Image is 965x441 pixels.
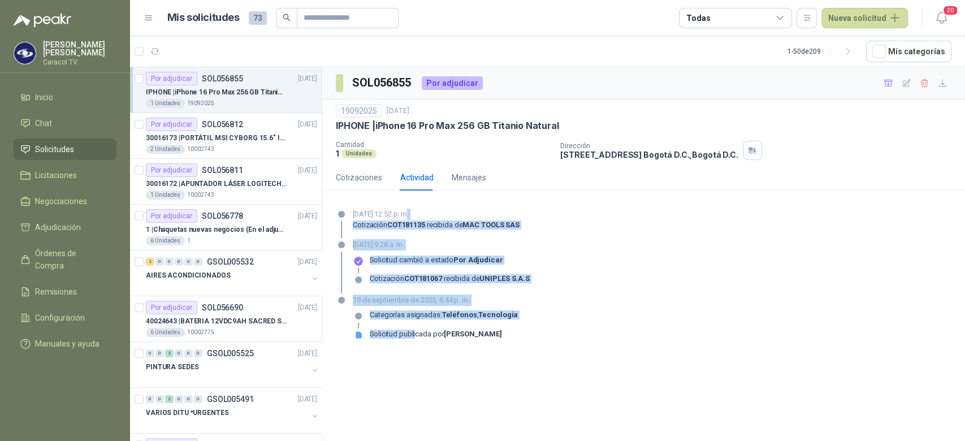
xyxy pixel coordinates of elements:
p: SOL056690 [202,304,243,312]
p: AIRES ACONDICIONADOS [146,270,231,281]
div: Por adjudicar [146,301,197,314]
a: 2 0 0 0 0 0 GSOL005532[DATE] AIRES ACONDICIONADOS [146,255,319,291]
p: 10002743 [187,191,214,200]
span: Remisiones [35,286,77,298]
div: Solicitud publicada por [370,330,502,339]
p: 10002743 [187,145,214,154]
span: Licitaciones [35,169,77,181]
h3: SOL056855 [352,74,413,92]
p: Categorías asignadas: , [370,310,518,319]
a: Chat [14,113,116,134]
div: Por adjudicar [146,118,197,131]
strong: COT181135 [387,220,425,229]
a: Configuración [14,307,116,328]
p: SOL056855 [202,75,243,83]
p: Cantidad [336,141,551,149]
span: Chat [35,117,52,129]
a: Solicitudes [14,139,116,160]
h1: Mis solicitudes [167,10,240,26]
p: [DATE] [298,119,317,130]
div: 0 [194,258,202,266]
div: 2 [165,349,174,357]
div: 0 [146,349,154,357]
div: 2 Unidades [146,145,185,154]
span: Adjudicación [35,221,81,234]
strong: UNIPLES S.A.S [479,274,529,283]
a: Por adjudicarSOL056812[DATE] 30016173 |PORTÁTIL MSI CYBORG 15.6" INTEL I7 RAM 32GB - 1 TB / Nvidi... [130,113,322,159]
a: Manuales y ayuda [14,333,116,354]
p: [DATE] [298,302,317,313]
p: PINTURA SEDES [146,362,198,373]
div: 0 [155,258,164,266]
div: 2 [165,395,174,403]
button: 20 [931,8,951,28]
img: Logo peakr [14,14,71,27]
a: Por adjudicarSOL056778[DATE] 1 |Chaquetas nuevas negocios (En el adjunto mas informacion)6 Unidades1 [130,205,322,250]
span: 73 [249,11,267,25]
span: search [283,14,291,21]
div: Unidades [341,149,377,158]
strong: Teléfonos [442,310,477,319]
p: [DATE] 12:52 p. m. [353,209,520,220]
div: Cotización recibida de [370,274,530,283]
strong: Por adjudicar [453,256,503,264]
div: Mensajes [452,171,486,184]
div: 0 [184,349,193,357]
p: [DATE] [298,348,317,359]
div: 0 [175,349,183,357]
p: 30016173 | PORTÁTIL MSI CYBORG 15.6" INTEL I7 RAM 32GB - 1 TB / Nvidia GeForce RTX 4050 [146,133,287,144]
div: 0 [194,349,202,357]
p: 19092025 [187,99,214,108]
p: Caracol TV [43,59,116,66]
div: Cotizaciones [336,171,382,184]
p: GSOL005525 [207,349,254,357]
p: 1 [187,236,191,245]
div: Por adjudicar [146,72,197,85]
div: 0 [146,395,154,403]
p: GSOL005532 [207,258,254,266]
p: SOL056811 [202,166,243,174]
p: [DATE] [298,165,317,176]
p: 1 | Chaquetas nuevas negocios (En el adjunto mas informacion) [146,224,287,235]
p: [DATE] [298,257,317,267]
p: IPHONE | iPhone 16 Pro Max 256 GB Titanio Natural [336,120,559,132]
p: [PERSON_NAME] [PERSON_NAME] [43,41,116,57]
div: 1 Unidades [146,191,185,200]
p: [DATE] [298,73,317,84]
div: 0 [155,349,164,357]
p: Solicitud cambió a estado [370,256,503,265]
p: [DATE] [298,394,317,405]
strong: COT181067 [404,274,442,283]
a: Por adjudicarSOL056690[DATE] 40024643 |BATERIA 12VDC9AH SACRED SUN BTSSP12-9HR6 Unidades10002775 [130,296,322,342]
a: Negociaciones [14,191,116,212]
strong: [PERSON_NAME] [444,330,501,338]
p: 30016172 | APUNTADOR LÁSER LOGITECH R400 [146,179,287,189]
span: Manuales y ayuda [35,338,99,350]
span: Negociaciones [35,195,87,207]
span: Configuración [35,312,85,324]
a: Por adjudicarSOL056855[DATE] IPHONE |iPhone 16 Pro Max 256 GB Titanio Natural1 Unidades19092025 [130,67,322,113]
div: 6 Unidades [146,328,185,337]
a: Por adjudicarSOL056811[DATE] 30016172 |APUNTADOR LÁSER LOGITECH R4001 Unidades10002743 [130,159,322,205]
p: [STREET_ADDRESS] Bogotá D.C. , Bogotá D.C. [560,150,738,159]
div: 0 [184,395,193,403]
div: 0 [175,395,183,403]
div: 0 [194,395,202,403]
strong: MAC TOOLS SAS [462,220,519,229]
a: 0 0 2 0 0 0 GSOL005525[DATE] PINTURA SEDES [146,347,319,383]
a: Adjudicación [14,217,116,238]
div: 2 [146,258,154,266]
a: Remisiones [14,281,116,302]
div: 1 Unidades [146,99,185,108]
a: Órdenes de Compra [14,243,116,276]
span: Inicio [35,91,53,103]
p: [DATE] 9:28 a. m. [353,239,530,250]
a: Inicio [14,87,116,108]
div: Por adjudicar [146,209,197,223]
p: SOL056778 [202,212,243,220]
p: GSOL005491 [207,395,254,403]
p: SOL056812 [202,120,243,128]
p: [DATE] [387,106,409,116]
div: Por adjudicar [146,163,197,177]
div: Cotización recibida de [353,220,520,230]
